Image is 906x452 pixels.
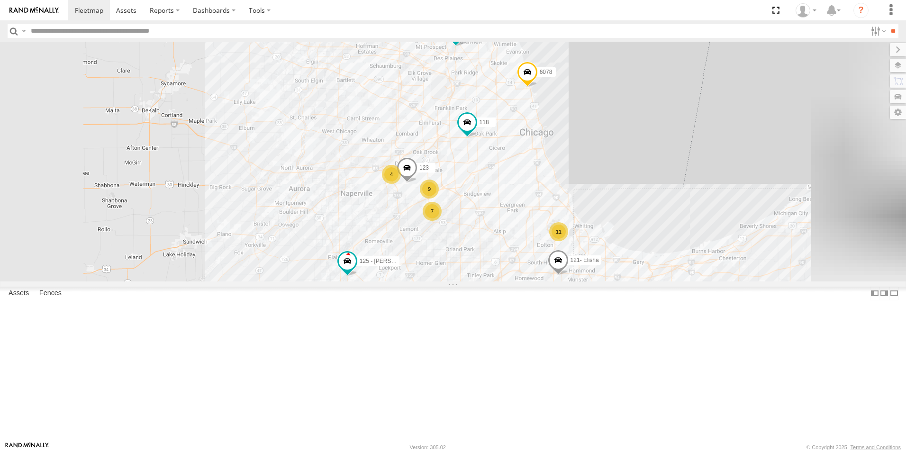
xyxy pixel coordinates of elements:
label: Dock Summary Table to the Right [879,287,889,300]
span: 123 [419,164,429,171]
span: 125 - [PERSON_NAME] [360,258,421,264]
label: Map Settings [890,106,906,119]
label: Search Query [20,24,27,38]
a: Terms and Conditions [851,444,901,450]
div: © Copyright 2025 - [806,444,901,450]
div: 11 [549,222,568,241]
i: ? [853,3,869,18]
label: Hide Summary Table [889,287,899,300]
div: 4 [382,165,401,184]
img: rand-logo.svg [9,7,59,14]
span: 118 [480,119,489,126]
span: 6078 [540,69,553,76]
div: Version: 305.02 [410,444,446,450]
div: 9 [420,180,439,199]
label: Search Filter Options [867,24,888,38]
label: Dock Summary Table to the Left [870,287,879,300]
a: Visit our Website [5,443,49,452]
div: Ed Pruneda [792,3,820,18]
span: 121- Elisha [571,257,599,263]
div: 7 [423,202,442,221]
label: Fences [35,287,66,300]
label: Assets [4,287,34,300]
